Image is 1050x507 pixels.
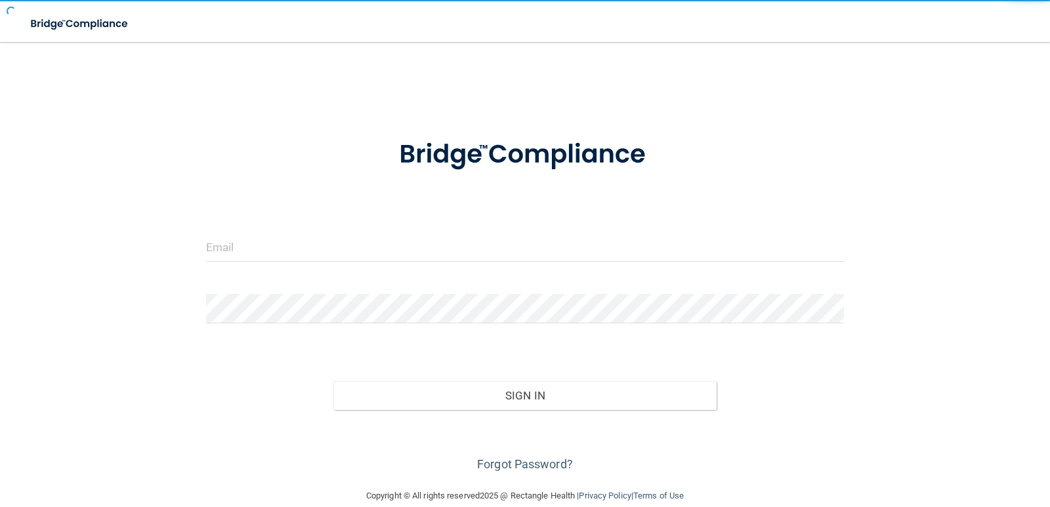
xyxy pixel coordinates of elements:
img: bridge_compliance_login_screen.278c3ca4.svg [20,10,140,37]
img: bridge_compliance_login_screen.278c3ca4.svg [372,121,678,189]
a: Forgot Password? [477,457,573,471]
input: Email [206,232,845,262]
a: Privacy Policy [579,491,631,500]
button: Sign In [333,381,717,410]
a: Terms of Use [633,491,684,500]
